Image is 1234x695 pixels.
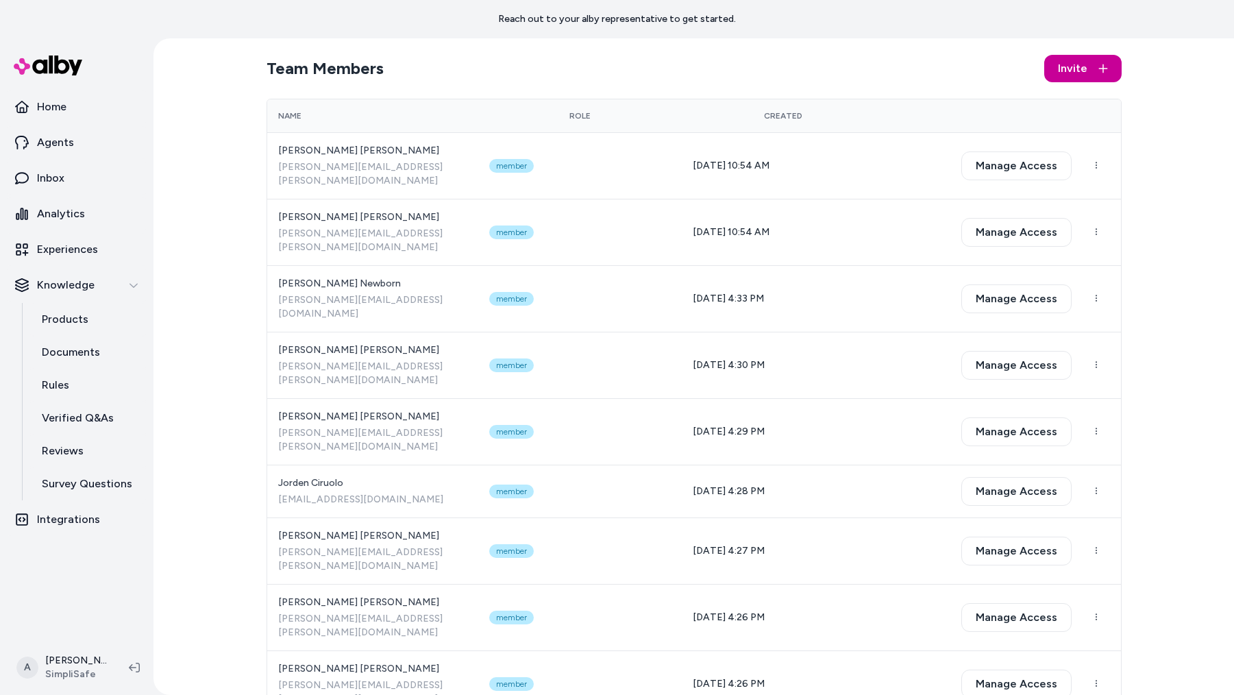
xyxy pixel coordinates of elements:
a: Verified Q&As [28,402,148,435]
span: [DATE] 4:26 PM [693,611,765,623]
span: SimpliSafe [45,668,107,681]
a: Integrations [5,503,148,536]
span: [PERSON_NAME] [PERSON_NAME] [278,596,468,609]
button: Knowledge [5,269,148,302]
p: Reviews [42,443,84,459]
div: member [489,485,534,498]
a: Experiences [5,233,148,266]
div: Role [489,110,671,121]
p: Home [37,99,66,115]
span: [DATE] 10:54 AM [693,226,769,238]
p: Agents [37,134,74,151]
span: [PERSON_NAME][EMAIL_ADDRESS][PERSON_NAME][DOMAIN_NAME] [278,546,468,573]
button: Manage Access [961,537,1072,565]
a: Inbox [5,162,148,195]
button: Manage Access [961,417,1072,446]
span: [DATE] 10:54 AM [693,160,769,171]
p: Verified Q&As [42,410,114,426]
p: Products [42,311,88,328]
p: Knowledge [37,277,95,293]
div: member [489,225,534,239]
div: member [489,677,534,691]
span: [DATE] 4:33 PM [693,293,764,304]
a: Home [5,90,148,123]
span: [PERSON_NAME][EMAIL_ADDRESS][PERSON_NAME][DOMAIN_NAME] [278,227,468,254]
button: Manage Access [961,351,1072,380]
span: [PERSON_NAME][EMAIL_ADDRESS][PERSON_NAME][DOMAIN_NAME] [278,612,468,639]
a: Analytics [5,197,148,230]
p: Survey Questions [42,476,132,492]
a: Survey Questions [28,467,148,500]
span: [PERSON_NAME][EMAIL_ADDRESS][PERSON_NAME][DOMAIN_NAME] [278,426,468,454]
div: Name [278,110,468,121]
span: [DATE] 4:28 PM [693,485,765,497]
div: member [489,292,534,306]
img: alby Logo [14,56,82,75]
button: Manage Access [961,603,1072,632]
span: [DATE] 4:30 PM [693,359,765,371]
h2: Team Members [267,58,384,80]
p: Reach out to your alby representative to get started. [498,12,736,26]
p: [PERSON_NAME] [45,654,107,668]
div: member [489,544,534,558]
span: [PERSON_NAME] [PERSON_NAME] [278,529,468,543]
span: [PERSON_NAME][EMAIL_ADDRESS][DOMAIN_NAME] [278,293,468,321]
p: Integrations [37,511,100,528]
span: [DATE] 4:27 PM [693,545,765,557]
a: Documents [28,336,148,369]
span: [PERSON_NAME] [PERSON_NAME] [278,144,468,158]
p: Inbox [37,170,64,186]
button: A[PERSON_NAME]SimpliSafe [8,646,118,690]
button: Invite [1044,55,1122,82]
span: A [16,657,38,679]
span: [PERSON_NAME] [PERSON_NAME] [278,662,468,676]
div: member [489,425,534,439]
div: Created [693,110,874,121]
button: Manage Access [961,218,1072,247]
div: member [489,159,534,173]
span: [DATE] 4:26 PM [693,678,765,690]
a: Reviews [28,435,148,467]
div: member [489,611,534,624]
span: [PERSON_NAME][EMAIL_ADDRESS][PERSON_NAME][DOMAIN_NAME] [278,360,468,387]
p: Experiences [37,241,98,258]
span: [PERSON_NAME] Newborn [278,277,468,291]
span: [PERSON_NAME] [PERSON_NAME] [278,343,468,357]
button: Manage Access [961,477,1072,506]
button: Manage Access [961,151,1072,180]
p: Analytics [37,206,85,222]
a: Products [28,303,148,336]
span: Jorden Ciruolo [278,476,468,490]
span: [PERSON_NAME] [PERSON_NAME] [278,410,468,424]
span: [PERSON_NAME][EMAIL_ADDRESS][PERSON_NAME][DOMAIN_NAME] [278,160,468,188]
span: [EMAIL_ADDRESS][DOMAIN_NAME] [278,493,468,507]
button: Manage Access [961,284,1072,313]
span: [PERSON_NAME] [PERSON_NAME] [278,210,468,224]
p: Documents [42,344,100,361]
a: Agents [5,126,148,159]
p: Rules [42,377,69,393]
div: member [489,358,534,372]
span: [DATE] 4:29 PM [693,426,765,437]
span: Invite [1058,60,1087,77]
a: Rules [28,369,148,402]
